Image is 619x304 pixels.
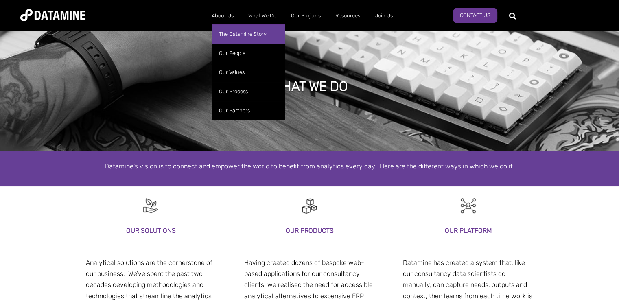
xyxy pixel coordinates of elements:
a: Our People [212,44,285,63]
a: Our Partners [212,101,285,120]
a: Our Projects [284,5,328,26]
span: our platform [403,244,440,252]
span: our platform [244,244,281,252]
h3: Our solutions [86,225,217,236]
a: Our Values [212,63,285,82]
h3: our platform [403,225,534,236]
a: Contact Us [453,8,497,23]
a: The Datamine Story [212,24,285,44]
a: About Us [204,5,241,26]
h1: what we do [272,77,348,95]
img: Customer Analytics-1 [459,197,477,215]
img: Digital Activation-1 [300,197,319,215]
a: What We Do [241,5,284,26]
img: Recruitment Black-10-1 [142,197,160,215]
p: Datamine's vision is to connect and empower the world to benefit from analytics every day. Here a... [78,161,542,172]
img: Datamine [20,9,85,21]
span: our platform [86,244,123,252]
h3: our products [244,225,375,236]
a: Our Process [212,82,285,101]
a: Join Us [367,5,400,26]
a: Resources [328,5,367,26]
